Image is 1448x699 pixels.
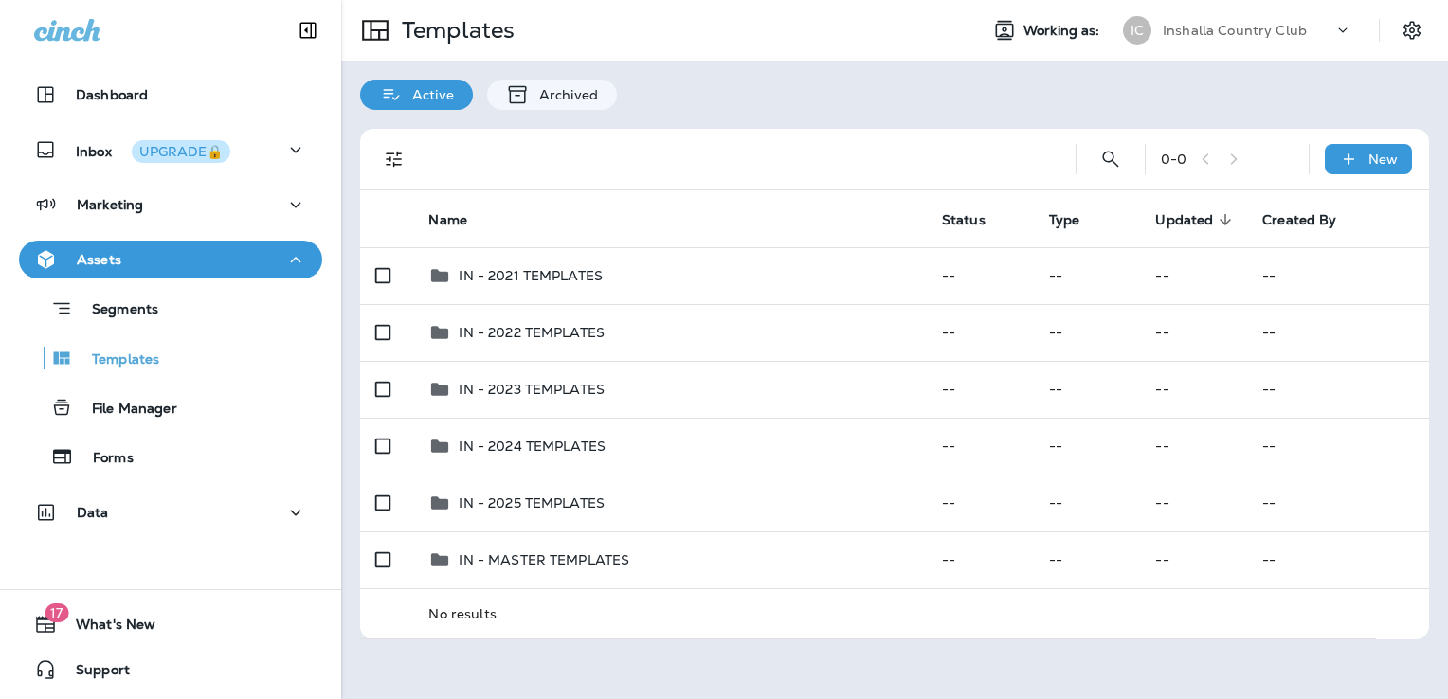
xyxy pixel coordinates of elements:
td: -- [1140,304,1247,361]
span: Working as: [1023,23,1104,39]
span: Updated [1155,211,1238,228]
p: Inbox [76,140,230,160]
span: Created By [1262,212,1336,228]
td: -- [1247,304,1429,361]
p: Forms [74,450,134,468]
span: What's New [57,617,155,639]
td: -- [1247,361,1429,418]
span: Status [942,212,986,228]
td: No results [413,588,1375,638]
p: Templates [73,351,159,369]
td: -- [1140,475,1247,531]
button: Segments [19,288,322,329]
td: -- [1140,418,1247,475]
td: -- [1034,247,1141,304]
td: -- [1034,361,1141,418]
span: Created By [1262,211,1361,228]
p: IN - 2022 TEMPLATES [459,325,605,340]
span: Name [428,212,467,228]
td: -- [1034,475,1141,531]
p: IN - 2021 TEMPLATES [459,268,603,283]
span: Type [1049,211,1105,228]
p: IN - MASTER TEMPLATES [459,552,629,567]
td: -- [927,304,1034,361]
button: Templates [19,338,322,378]
button: InboxUPGRADE🔒 [19,131,322,169]
p: IN - 2024 TEMPLATES [459,439,606,454]
p: IN - 2025 TEMPLATES [459,495,605,511]
td: -- [1140,247,1247,304]
p: File Manager [73,401,177,419]
td: -- [1247,247,1429,304]
button: Filters [375,140,413,178]
td: -- [927,475,1034,531]
p: Inshalla Country Club [1163,23,1307,38]
div: UPGRADE🔒 [139,145,223,158]
button: Dashboard [19,76,322,114]
td: -- [927,361,1034,418]
button: Data [19,493,322,531]
span: 17 [45,603,68,622]
button: Forms [19,437,322,476]
p: Active [403,87,454,102]
p: Dashboard [76,87,148,102]
p: IN - 2023 TEMPLATES [459,382,605,397]
button: Settings [1395,13,1429,47]
p: Archived [530,87,598,102]
td: -- [927,418,1034,475]
span: Status [942,211,1010,228]
span: Updated [1155,212,1213,228]
p: Data [77,505,109,520]
button: Search Templates [1092,140,1130,178]
td: -- [927,531,1034,588]
td: -- [927,247,1034,304]
td: -- [1034,531,1141,588]
button: Support [19,651,322,689]
p: Segments [73,301,158,320]
button: File Manager [19,387,322,427]
td: -- [1247,531,1429,588]
td: -- [1247,475,1429,531]
div: IC [1123,16,1151,45]
span: Type [1049,212,1080,228]
p: Assets [77,252,121,267]
span: Name [428,211,492,228]
button: 17What's New [19,605,322,643]
button: UPGRADE🔒 [132,140,230,163]
p: New [1368,152,1398,167]
td: -- [1140,361,1247,418]
td: -- [1034,304,1141,361]
button: Marketing [19,186,322,224]
button: Assets [19,241,322,278]
td: -- [1140,531,1247,588]
p: Marketing [77,197,143,212]
span: Support [57,662,130,685]
td: -- [1034,418,1141,475]
td: -- [1247,418,1429,475]
div: 0 - 0 [1161,152,1186,167]
p: Templates [394,16,515,45]
button: Collapse Sidebar [281,11,335,49]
